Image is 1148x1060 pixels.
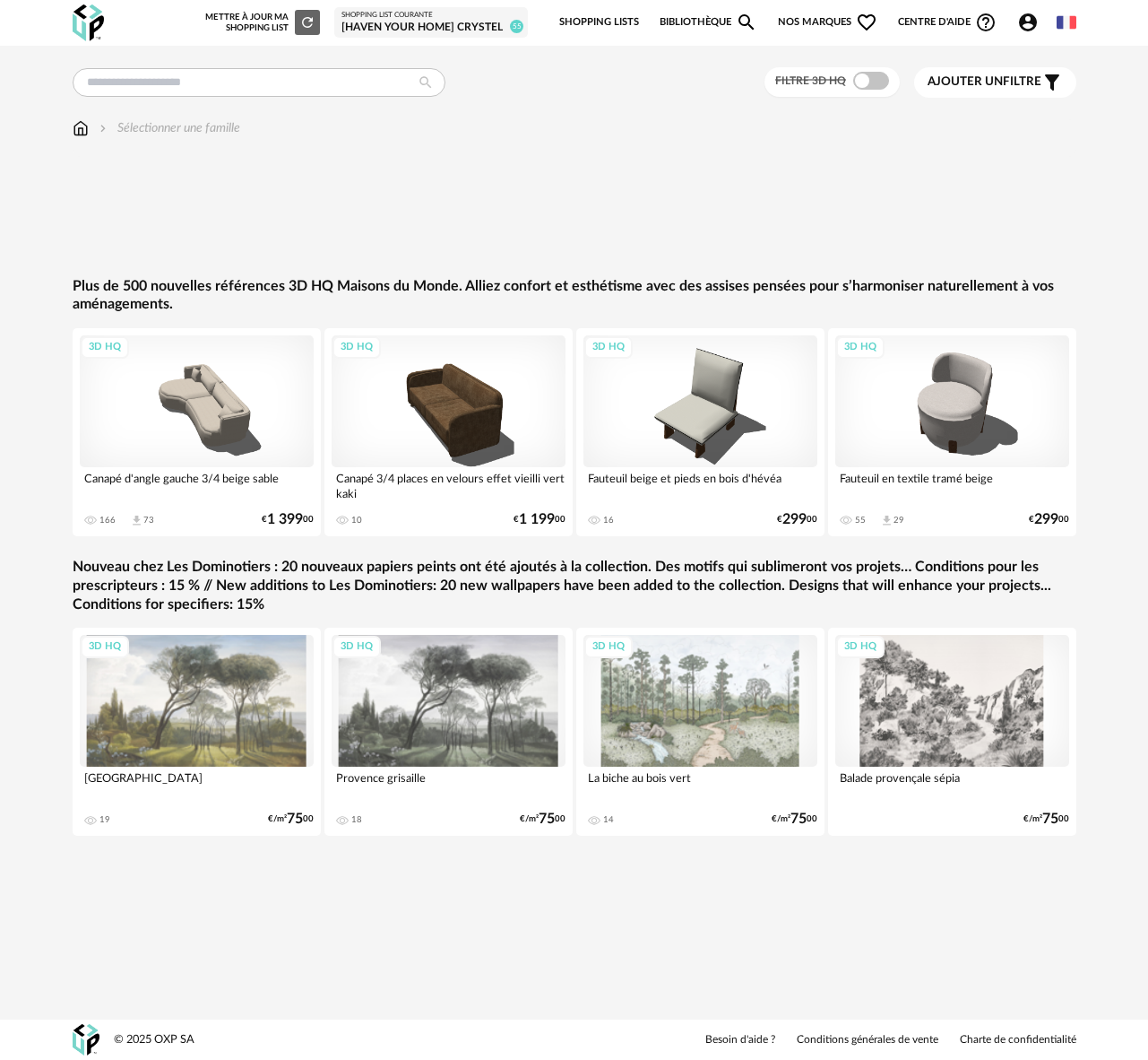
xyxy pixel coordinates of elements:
[898,12,997,33] span: Centre d'aideHelp Circle Outline icon
[99,814,110,825] div: 19
[583,767,817,803] div: La biche au bois vert
[775,75,846,86] span: Filtre 3D HQ
[341,11,521,34] a: Shopping List courante [Haven your Home] Crystel 55
[341,11,521,20] div: Shopping List courante
[73,328,321,536] a: 3D HQ Canapé d'angle gauche 3/4 beige sable 166 Download icon 73 €1 39900
[772,813,817,825] div: €/m² 00
[797,1033,938,1047] a: Conditions générales de vente
[324,628,573,836] a: 3D HQ Provence grisaille 18 €/m²7500
[736,12,757,33] span: Magnify icon
[205,10,320,35] div: Mettre à jour ma Shopping List
[777,514,817,526] div: € 00
[73,277,1076,315] a: Plus de 500 nouvelles références 3D HQ Maisons du Monde. Alliez confort et esthétisme avec des as...
[893,515,904,526] div: 29
[73,558,1076,613] a: Nouveau chez Les Dominotiers : 20 nouveaux papiers peints ont été ajoutés à la collection. Des mo...
[268,813,314,825] div: €/m² 00
[583,467,817,503] div: Fauteuil beige et pieds en bois d'hévéa
[928,75,1003,88] span: Ajouter un
[1017,12,1047,33] span: Account Circle icon
[1041,72,1063,93] span: Filter icon
[856,12,877,33] span: Heart Outline icon
[81,636,129,658] div: 3D HQ
[332,636,381,658] div: 3D HQ
[603,515,614,526] div: 16
[576,328,824,536] a: 3D HQ Fauteuil beige et pieds en bois d'hévéa 16 €29900
[351,814,362,825] div: 18
[584,336,633,359] div: 3D HQ
[660,4,758,41] a: BibliothèqueMagnify icon
[332,467,565,503] div: Canapé 3/4 places en velours effet vieilli vert kaki
[519,514,555,526] span: 1 199
[73,628,321,836] a: 3D HQ [GEOGRAPHIC_DATA] 19 €/m²7500
[81,336,129,359] div: 3D HQ
[828,628,1076,836] a: 3D HQ Balade provençale sépia €/m²7500
[73,119,89,137] img: svg+xml;base64,PHN2ZyB3aWR0aD0iMTYiIGhlaWdodD0iMTciIHZpZXdCb3g9IjAgMCAxNiAxNyIgZmlsbD0ibm9uZSIgeG...
[130,514,143,527] span: Download icon
[835,467,1069,503] div: Fauteuil en textile tramé beige
[782,514,807,526] span: 299
[73,4,104,41] img: OXP
[510,20,523,33] span: 55
[836,636,885,658] div: 3D HQ
[778,4,878,41] span: Nos marques
[99,515,116,526] div: 166
[975,12,997,33] span: Help Circle Outline icon
[855,515,866,526] div: 55
[836,336,885,359] div: 3D HQ
[520,813,565,825] div: €/m² 00
[332,767,565,803] div: Provence grisaille
[143,515,154,526] div: 73
[1017,12,1039,33] span: Account Circle icon
[576,628,824,836] a: 3D HQ La biche au bois vert 14 €/m²7500
[351,515,362,526] div: 10
[262,514,314,526] div: € 00
[514,514,565,526] div: € 00
[324,328,573,536] a: 3D HQ Canapé 3/4 places en velours effet vieilli vert kaki 10 €1 19900
[705,1033,775,1047] a: Besoin d'aide ?
[332,336,381,359] div: 3D HQ
[584,636,633,658] div: 3D HQ
[559,4,639,41] a: Shopping Lists
[73,1024,99,1056] img: OXP
[828,328,1076,536] a: 3D HQ Fauteuil en textile tramé beige 55 Download icon 29 €29900
[287,813,303,825] span: 75
[1034,514,1058,526] span: 299
[603,814,614,825] div: 14
[299,18,315,27] span: Refresh icon
[539,813,555,825] span: 75
[1023,813,1069,825] div: €/m² 00
[80,467,314,503] div: Canapé d'angle gauche 3/4 beige sable
[80,767,314,803] div: [GEOGRAPHIC_DATA]
[960,1033,1076,1047] a: Charte de confidentialité
[914,67,1076,98] button: Ajouter unfiltre Filter icon
[1029,514,1069,526] div: € 00
[880,514,893,527] span: Download icon
[96,119,110,137] img: svg+xml;base64,PHN2ZyB3aWR0aD0iMTYiIGhlaWdodD0iMTYiIHZpZXdCb3g9IjAgMCAxNiAxNiIgZmlsbD0ibm9uZSIgeG...
[341,21,521,35] div: [Haven your Home] Crystel
[114,1032,194,1047] div: © 2025 OXP SA
[835,767,1069,803] div: Balade provençale sépia
[267,514,303,526] span: 1 399
[96,119,240,137] div: Sélectionner une famille
[928,74,1041,90] span: filtre
[1057,13,1076,32] img: fr
[1042,813,1058,825] span: 75
[790,813,807,825] span: 75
